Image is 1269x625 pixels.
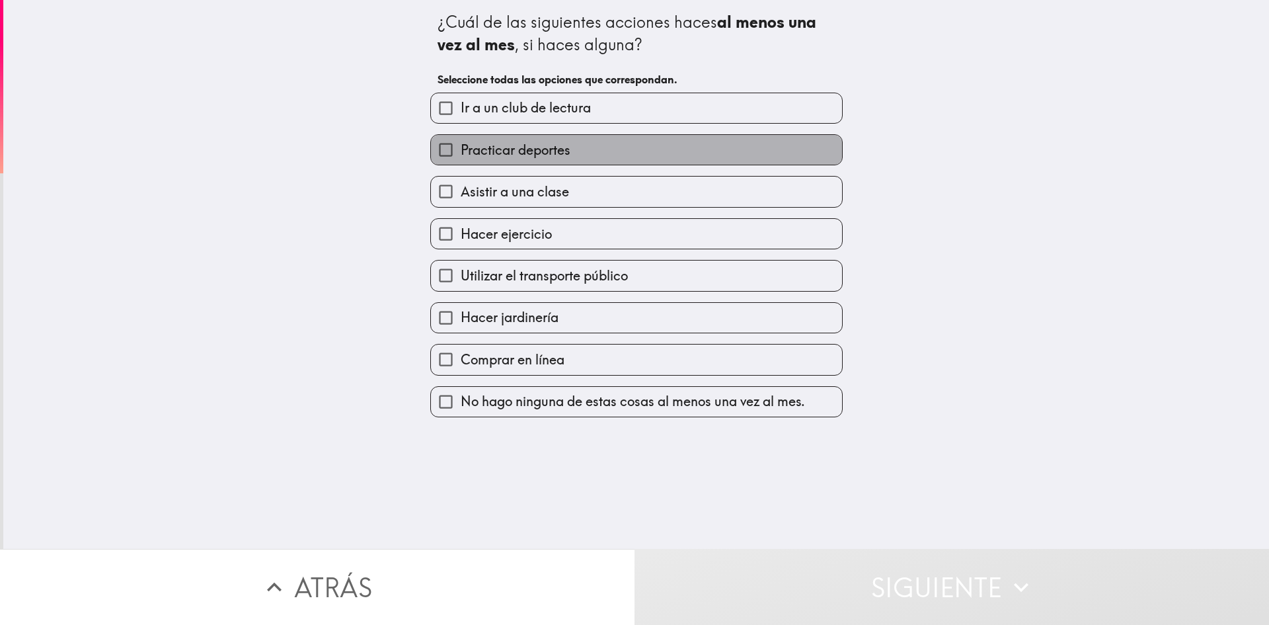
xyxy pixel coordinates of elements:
button: Siguiente [634,549,1269,625]
span: No hago ninguna de estas cosas al menos una vez al mes. [461,392,805,411]
span: Hacer jardinería [461,308,558,327]
span: Practicar deportes [461,141,570,159]
button: No hago ninguna de estas cosas al menos una vez al mes. [431,387,842,417]
h6: Seleccione todas las opciones que correspondan. [438,72,835,87]
div: ¿Cuál de las siguientes acciones haces , si haces alguna? [438,11,835,56]
b: al menos una vez al mes [438,12,820,54]
button: Asistir a una clase [431,177,842,206]
button: Comprar en línea [431,345,842,374]
span: Utilizar el transporte público [461,267,628,285]
button: Utilizar el transporte público [431,261,842,290]
button: Practicar deportes [431,135,842,165]
span: Hacer ejercicio [461,225,552,243]
span: Ir a un club de lectura [461,99,591,117]
button: Hacer ejercicio [431,219,842,249]
span: Asistir a una clase [461,183,569,201]
button: Hacer jardinería [431,303,842,333]
span: Comprar en línea [461,351,564,369]
button: Ir a un club de lectura [431,93,842,123]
